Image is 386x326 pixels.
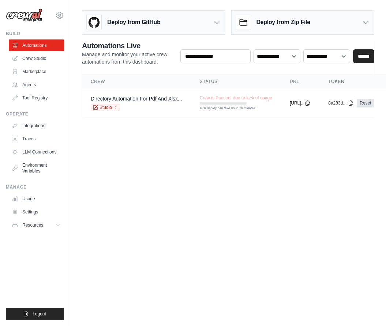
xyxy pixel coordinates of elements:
[200,106,247,111] div: First deploy can take up to 10 minutes
[200,95,272,101] span: Crew is Paused, due to lack of usage
[9,66,64,77] a: Marketplace
[82,51,175,65] p: Manage and monitor your active crew automations from this dashboard.
[357,99,374,107] a: Reset
[9,193,64,205] a: Usage
[22,222,43,228] span: Resources
[281,74,319,89] th: URL
[9,79,64,91] a: Agents
[9,206,64,218] a: Settings
[91,96,182,102] a: Directory Automation For Pdf And Xlsx...
[6,184,64,190] div: Manage
[9,146,64,158] a: LLM Connections
[6,31,64,37] div: Build
[91,104,120,111] a: Studio
[82,41,175,51] h2: Automations Live
[6,308,64,320] button: Logout
[9,53,64,64] a: Crew Studio
[9,120,64,132] a: Integrations
[33,311,46,317] span: Logout
[6,111,64,117] div: Operate
[256,18,310,27] h3: Deploy from Zip File
[328,100,354,106] button: 8a283d...
[87,15,101,30] img: GitHub Logo
[82,74,191,89] th: Crew
[9,92,64,104] a: Tool Registry
[9,159,64,177] a: Environment Variables
[9,39,64,51] a: Automations
[319,74,383,89] th: Token
[9,133,64,145] a: Traces
[6,8,42,22] img: Logo
[9,219,64,231] button: Resources
[191,74,281,89] th: Status
[107,18,160,27] h3: Deploy from GitHub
